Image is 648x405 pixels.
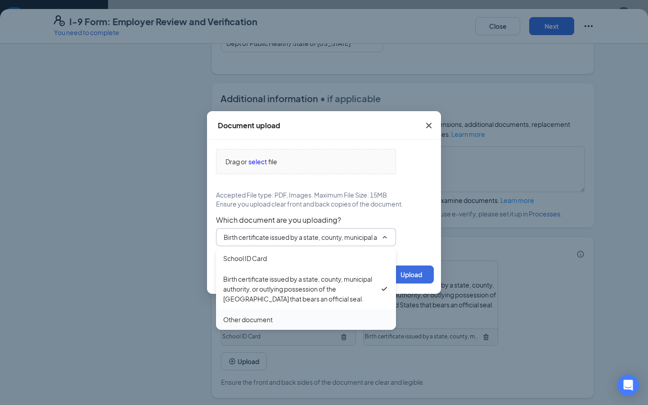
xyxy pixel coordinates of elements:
span: Drag orselectfile [216,149,396,174]
span: Ensure you upload clear front and back copies of the document. [216,199,403,208]
div: Birth certificate issued by a state, county, municipal authority, or outlying possession of the [... [223,274,380,304]
span: Accepted File type: PDF, Images. Maximum File Size: 15MB [216,190,387,199]
span: file [268,157,277,166]
div: Other document [223,315,273,324]
div: School ID Card [223,253,267,263]
svg: Checkmark [380,284,389,293]
input: Select document type [224,232,378,242]
span: Drag or [225,157,247,166]
div: Document upload [218,121,280,130]
div: Open Intercom Messenger [617,374,639,396]
span: select [248,157,267,166]
button: Upload [389,265,434,283]
svg: ChevronUp [381,234,388,241]
svg: Cross [423,120,434,131]
button: Close [417,111,441,140]
span: Which document are you uploading? [216,216,432,225]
